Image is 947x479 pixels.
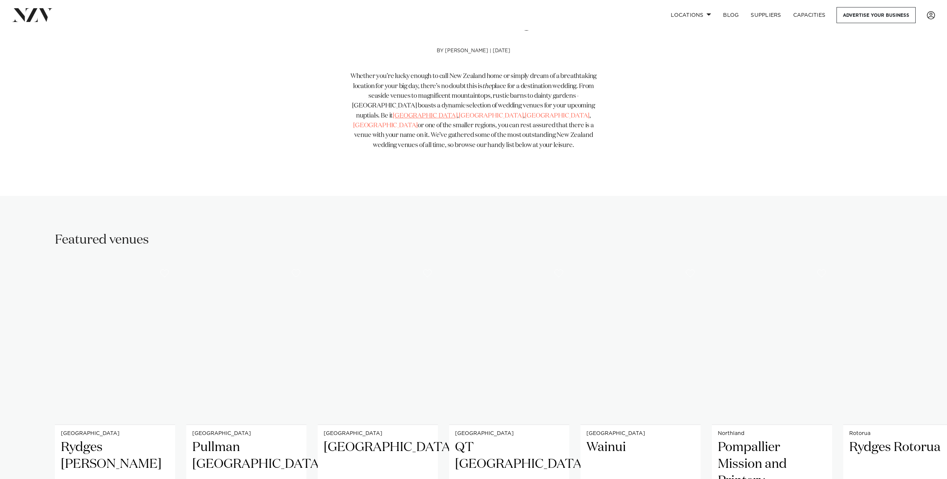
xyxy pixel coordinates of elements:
a: [GEOGRAPHIC_DATA] [525,113,589,119]
a: Advertise your business [837,7,916,23]
a: Locations [665,7,717,23]
a: [GEOGRAPHIC_DATA] [459,113,523,119]
a: [GEOGRAPHIC_DATA] [353,122,418,129]
a: BLOG [717,7,745,23]
span: the [482,83,492,90]
small: [GEOGRAPHIC_DATA] [586,431,695,436]
a: SUPPLIERS [745,7,787,23]
small: [GEOGRAPHIC_DATA] [192,431,300,436]
img: nzv-logo.png [12,8,53,22]
small: [GEOGRAPHIC_DATA] [61,431,169,436]
a: [GEOGRAPHIC_DATA] [393,113,457,119]
small: Northland [718,431,826,436]
h2: Featured venues [55,232,149,248]
small: [GEOGRAPHIC_DATA] [455,431,563,436]
small: [GEOGRAPHIC_DATA] [324,431,432,436]
span: place for a destination wedding. From seaside venues to magnificent mountaintops, rustic barns to... [352,83,595,148]
span: Whether you’re lucky enough to call New Zealand home or simply dream of a breathtaking location f... [351,73,596,89]
a: Capacities [787,7,832,23]
h4: by [PERSON_NAME] | [DATE] [346,48,601,72]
